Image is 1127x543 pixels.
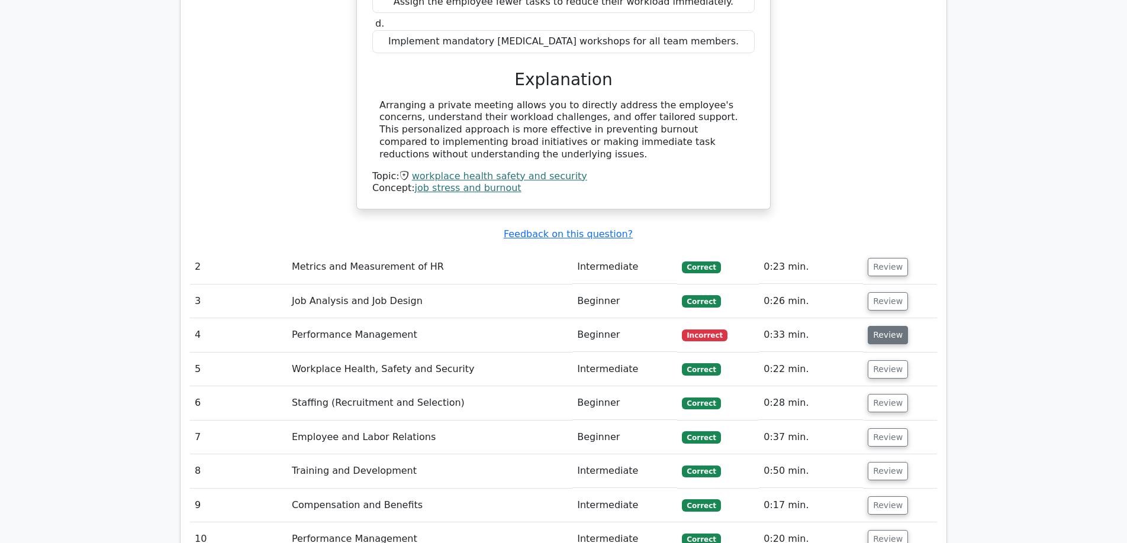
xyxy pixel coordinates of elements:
[190,285,287,318] td: 3
[572,353,677,386] td: Intermediate
[682,363,720,375] span: Correct
[190,250,287,284] td: 2
[375,18,384,29] span: d.
[412,170,587,182] a: workplace health safety and security
[572,421,677,454] td: Beginner
[190,454,287,488] td: 8
[759,285,863,318] td: 0:26 min.
[682,261,720,273] span: Correct
[287,250,572,284] td: Metrics and Measurement of HR
[372,182,755,195] div: Concept:
[372,30,755,53] div: Implement mandatory [MEDICAL_DATA] workshops for all team members.
[572,250,677,284] td: Intermediate
[287,454,572,488] td: Training and Development
[682,431,720,443] span: Correct
[379,70,748,90] h3: Explanation
[504,228,633,240] a: Feedback on this question?
[287,285,572,318] td: Job Analysis and Job Design
[190,489,287,522] td: 9
[287,489,572,522] td: Compensation and Benefits
[287,353,572,386] td: Workplace Health, Safety and Security
[868,292,908,311] button: Review
[759,454,863,488] td: 0:50 min.
[572,285,677,318] td: Beginner
[868,428,908,447] button: Review
[682,397,720,409] span: Correct
[379,99,748,161] div: Arranging a private meeting allows you to directly address the employee's concerns, understand th...
[682,466,720,477] span: Correct
[682,295,720,307] span: Correct
[868,462,908,480] button: Review
[190,386,287,420] td: 6
[190,421,287,454] td: 7
[415,182,521,193] a: job stress and burnout
[572,454,677,488] td: Intermediate
[868,326,908,344] button: Review
[190,353,287,386] td: 5
[759,353,863,386] td: 0:22 min.
[759,386,863,420] td: 0:28 min.
[759,250,863,284] td: 0:23 min.
[682,499,720,511] span: Correct
[572,318,677,352] td: Beginner
[868,394,908,412] button: Review
[868,496,908,515] button: Review
[287,318,572,352] td: Performance Management
[287,386,572,420] td: Staffing (Recruitment and Selection)
[759,318,863,352] td: 0:33 min.
[287,421,572,454] td: Employee and Labor Relations
[759,421,863,454] td: 0:37 min.
[868,258,908,276] button: Review
[572,489,677,522] td: Intermediate
[572,386,677,420] td: Beginner
[682,329,727,341] span: Incorrect
[190,318,287,352] td: 4
[868,360,908,379] button: Review
[759,489,863,522] td: 0:17 min.
[372,170,755,183] div: Topic:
